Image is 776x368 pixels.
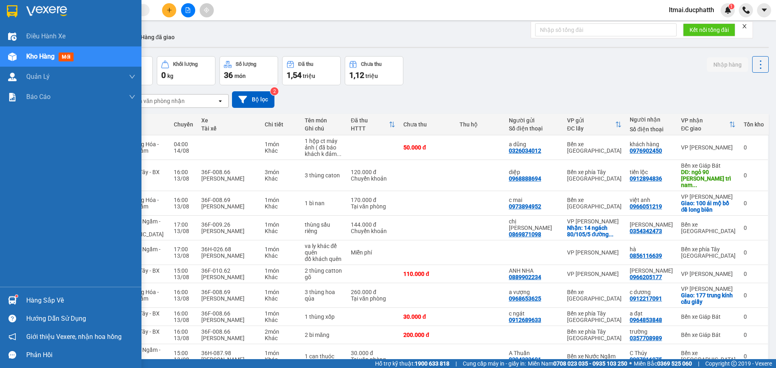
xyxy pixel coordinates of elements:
button: Đã thu1,54 triệu [282,56,341,85]
div: VP nhận [681,117,729,124]
div: 0889902234 [509,274,541,280]
div: VP [PERSON_NAME] [681,193,736,200]
span: notification [8,333,16,341]
span: Miền Nam [528,359,627,368]
span: | [455,359,457,368]
div: Đã thu [351,117,389,124]
div: đồ khách quên [305,256,343,262]
div: VP [PERSON_NAME] [567,249,622,256]
span: ⚪️ [629,362,632,365]
span: down [129,74,135,80]
div: VP [PERSON_NAME] [567,218,622,225]
div: 120.000 đ [351,169,395,175]
div: 0 [744,332,764,338]
div: 0 [744,144,764,151]
span: mới [59,53,74,61]
div: 1 hộp ct máy ảnh ( đã báo khách k đảm bảo ) [305,138,343,157]
span: Cung cấp máy in - giấy in: [463,359,526,368]
span: caret-down [761,6,768,14]
button: file-add [181,3,195,17]
span: Giới thiệu Vexere, nhận hoa hồng [26,332,122,342]
div: 36F-008.66 [201,169,257,175]
div: 0394333691 [509,356,541,363]
div: 36F-010.62 [201,267,257,274]
div: 0 [744,225,764,231]
div: Giao: 100 ái mộ bồ đề long biên [681,200,736,213]
div: Khác [265,274,297,280]
span: close [742,23,747,29]
span: 36 [224,70,233,80]
div: ĐC giao [681,125,729,132]
div: Chi tiết [265,121,297,128]
strong: 0708 023 035 - 0935 103 250 [553,360,627,367]
div: diệp [509,169,559,175]
div: thùng sầu riêng [305,221,343,234]
div: 200.000 đ [403,332,451,338]
div: Hàng sắp về [26,294,135,307]
span: Miền Bắc [634,359,692,368]
div: Khác [265,228,297,234]
div: 0912689633 [509,317,541,323]
div: 0 [744,353,764,360]
div: 30.000 đ [351,350,395,356]
div: Chuyến [174,121,193,128]
div: 0 [744,200,764,206]
img: warehouse-icon [8,73,17,81]
div: VP [PERSON_NAME] [567,271,622,277]
span: 1,54 [287,70,302,80]
div: Bến xe phía Tây [GEOGRAPHIC_DATA] [567,169,622,182]
div: 0966205177 [630,274,662,280]
div: 0354342473 [630,228,662,234]
div: Bến xe Giáp Bát [681,162,736,169]
div: [PERSON_NAME] [201,175,257,182]
div: việt anh [630,197,673,203]
div: Chọn văn phòng nhận [129,97,185,105]
th: Toggle SortBy [677,114,740,135]
div: Khác [265,147,297,154]
img: icon-new-feature [724,6,732,14]
div: c ngát [509,310,559,317]
th: Toggle SortBy [563,114,626,135]
div: 0987816975 [630,356,662,363]
div: Khác [265,203,297,210]
div: 16:00 [174,197,193,203]
div: a dũng [509,141,559,147]
div: 13/08 [174,228,193,234]
div: 0966051219 [630,203,662,210]
div: Xe [201,117,257,124]
div: Người nhận [630,116,673,123]
div: hà [630,246,673,252]
div: Bến xe [GEOGRAPHIC_DATA] [567,289,622,302]
div: Chuyển khoản [351,228,395,234]
div: 36F-008.69 [201,197,257,203]
button: Kết nối tổng đài [683,23,735,36]
button: Số lượng36món [219,56,278,85]
span: 0 [161,70,166,80]
div: 0968888694 [509,175,541,182]
div: [PERSON_NAME] [201,356,257,363]
div: Khác [265,252,297,259]
span: aim [204,7,209,13]
div: Bến xe phía Tây [GEOGRAPHIC_DATA] [567,310,622,323]
div: Nhận: 14 ngách 80/105/5 đường Xuân Phương, Nam Từ Liêm, [567,225,622,238]
div: Bến xe phía Tây [GEOGRAPHIC_DATA] [567,328,622,341]
div: Bến xe Nước Ngầm [567,353,622,360]
div: Khác [265,295,297,302]
div: a vượng [509,289,559,295]
strong: 0369 525 060 [657,360,692,367]
div: Hướng dẫn sử dụng [26,313,135,325]
div: 13/08 [174,317,193,323]
div: Khối lượng [173,61,198,67]
span: file-add [185,7,191,13]
span: plus [167,7,172,13]
div: 50.000 đ [403,144,451,151]
div: 0 [744,249,764,256]
div: VP [PERSON_NAME] [681,144,736,151]
div: Tài xế [201,125,257,132]
div: VP [PERSON_NAME] [681,271,736,277]
div: 36F-008.66 [201,328,257,335]
div: ANH NHA [509,267,559,274]
svg: open [217,98,224,104]
div: 1 món [265,221,297,228]
div: 0357708989 [630,335,662,341]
